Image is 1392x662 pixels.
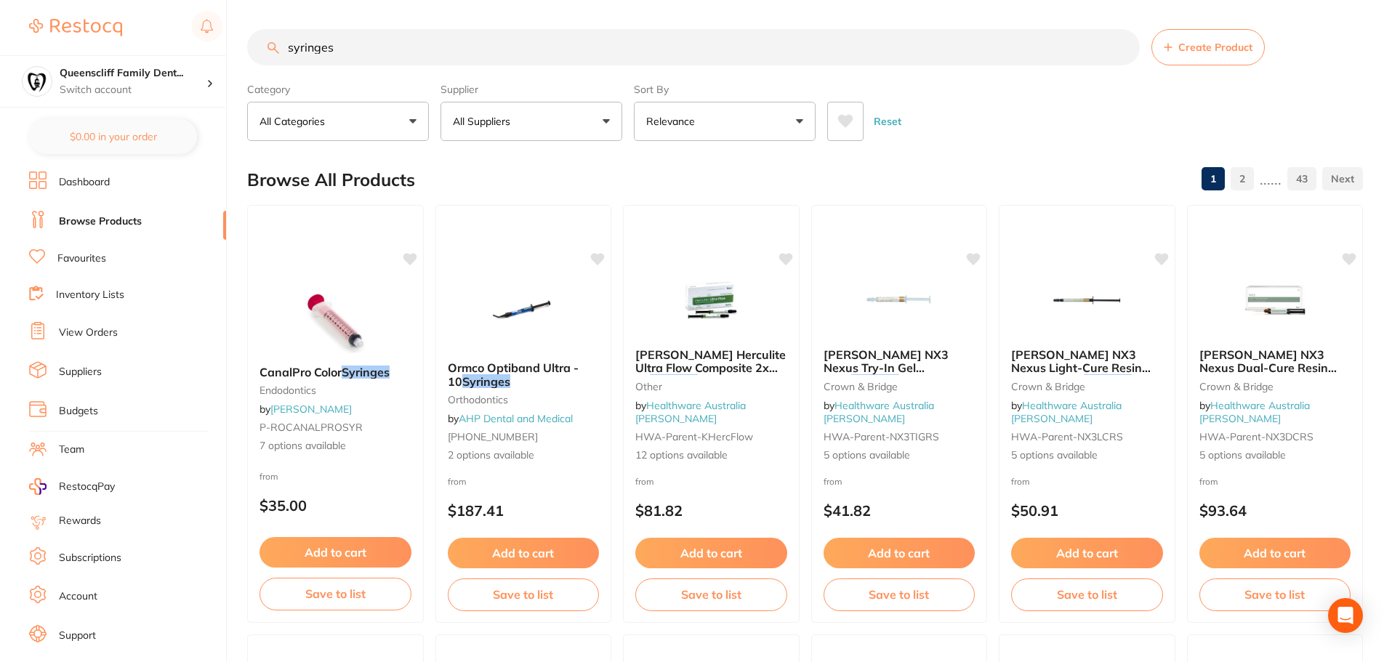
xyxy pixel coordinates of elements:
span: 2 options available [448,448,600,463]
p: All Suppliers [453,114,516,129]
span: by [824,399,934,425]
a: Healthware Australia [PERSON_NAME] [635,399,746,425]
button: Save to list [1011,578,1163,610]
a: [PERSON_NAME] [270,403,352,416]
small: endodontics [260,384,411,396]
span: HWA-parent-NX3DCRS [1199,430,1313,443]
div: Open Intercom Messenger [1328,598,1363,633]
input: Search Products [247,29,1140,65]
span: from [824,476,842,487]
span: by [448,412,573,425]
a: Restocq Logo [29,11,122,44]
button: Relevance [634,102,816,141]
span: 3g [899,374,914,389]
span: 1.8g [1132,374,1156,389]
span: P-ROCANALPROSYR [260,421,363,434]
a: 1 [1202,164,1225,193]
a: Favourites [57,251,106,266]
span: Create Product [1178,41,1252,53]
a: Team [59,443,84,457]
img: Kerr Herculite Ultra Flow Composite 2x 2g Syringes [664,264,758,336]
a: View Orders [59,326,118,340]
b: CanalPro Color Syringes [260,366,411,379]
button: All Categories [247,102,429,141]
img: Kerr NX3 Nexus Dual-Cure Resin Cement Refill Automix Syringes 5g [1228,264,1322,336]
span: 12 options available [635,448,787,463]
h4: Queenscliff Family Dental [60,66,206,81]
label: Category [247,83,429,96]
button: Add to cart [260,537,411,568]
h2: Browse All Products [247,170,415,190]
img: Ormco Optiband Ultra - 10 Syringes [476,277,571,350]
label: Supplier [440,83,622,96]
em: Syringes [1084,374,1132,389]
p: $93.64 [1199,502,1351,519]
b: Kerr Herculite Ultra Flow Composite 2x 2g Syringes [635,348,787,375]
img: Kerr NX3 Nexus Light-Cure Resin Cement Refill Syringes 1.8g [1039,264,1134,336]
span: by [635,399,746,425]
a: Browse Products [59,214,142,229]
span: Ormco Optiband Ultra - 10 [448,360,579,388]
img: RestocqPay [29,478,47,495]
small: Crown & Bridge [1011,381,1163,392]
span: 5 options available [1199,448,1351,463]
a: 2 [1231,164,1254,193]
span: from [635,476,654,487]
span: 7 options available [260,439,411,453]
img: CanalPro Color Syringes [288,281,382,354]
b: Kerr NX3 Nexus Dual-Cure Resin Cement Refill Automix Syringes 5g [1199,348,1351,375]
span: from [1199,476,1218,487]
a: Healthware Australia [PERSON_NAME] [1011,399,1122,425]
p: $35.00 [260,497,411,514]
p: $81.82 [635,502,787,519]
span: HWA-parent-KHercFlow [635,430,753,443]
img: Restocq Logo [29,19,122,36]
span: from [1011,476,1030,487]
button: Save to list [635,578,787,610]
p: $50.91 [1011,502,1163,519]
a: Healthware Australia [PERSON_NAME] [824,399,934,425]
span: from [260,471,278,482]
small: other [635,381,787,392]
span: from [448,476,467,487]
a: Account [59,589,97,604]
span: by [1199,399,1310,425]
span: [PERSON_NAME] NX3 Nexus Dual-Cure Resin Cement Refill Automix [1199,347,1337,402]
small: Crown & Bridge [1199,381,1351,392]
button: All Suppliers [440,102,622,141]
em: Syringes [342,365,390,379]
span: by [260,403,352,416]
em: Syringes [650,374,698,389]
span: 5 options available [1011,448,1163,463]
button: Save to list [260,578,411,610]
p: Relevance [646,114,701,129]
a: Dashboard [59,175,110,190]
a: RestocqPay [29,478,115,495]
span: [PERSON_NAME] NX3 Nexus Light-Cure Resin Cement Refill [1011,347,1151,389]
a: Healthware Australia [PERSON_NAME] [1199,399,1310,425]
b: Kerr NX3 Nexus Light-Cure Resin Cement Refill Syringes 1.8g [1011,348,1163,375]
span: [PHONE_NUMBER] [448,430,538,443]
a: Rewards [59,514,101,528]
button: Reset [869,102,906,141]
span: CanalPro Color [260,365,342,379]
button: Save to list [448,578,600,610]
a: Support [59,629,96,643]
a: Inventory Lists [56,288,124,302]
span: HWA-parent-NX3TIGRS [824,430,939,443]
p: $187.41 [448,502,600,519]
span: 5 options available [824,448,975,463]
em: Syringes [462,374,510,389]
a: Subscriptions [59,551,121,565]
p: Switch account [60,83,206,97]
span: [PERSON_NAME] Herculite Ultra Flow Composite 2x 2g [635,347,786,389]
a: Suppliers [59,365,102,379]
button: Save to list [824,578,975,610]
p: $41.82 [824,502,975,519]
img: Queenscliff Family Dental [23,67,52,96]
p: All Categories [260,114,331,129]
button: Add to cart [1199,538,1351,568]
button: Add to cart [448,538,600,568]
small: Crown & Bridge [824,381,975,392]
button: Save to list [1199,578,1351,610]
